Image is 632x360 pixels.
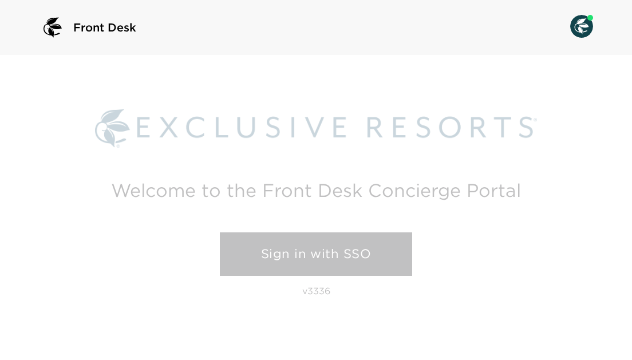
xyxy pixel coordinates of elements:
p: v3336 [302,285,330,296]
img: Exclusive Resorts logo [95,109,538,148]
img: User [570,15,593,38]
span: Front Desk [73,19,136,35]
h2: Welcome to the Front Desk Concierge Portal [111,181,521,199]
img: logo [39,14,66,41]
a: Sign in with SSO [220,232,412,276]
